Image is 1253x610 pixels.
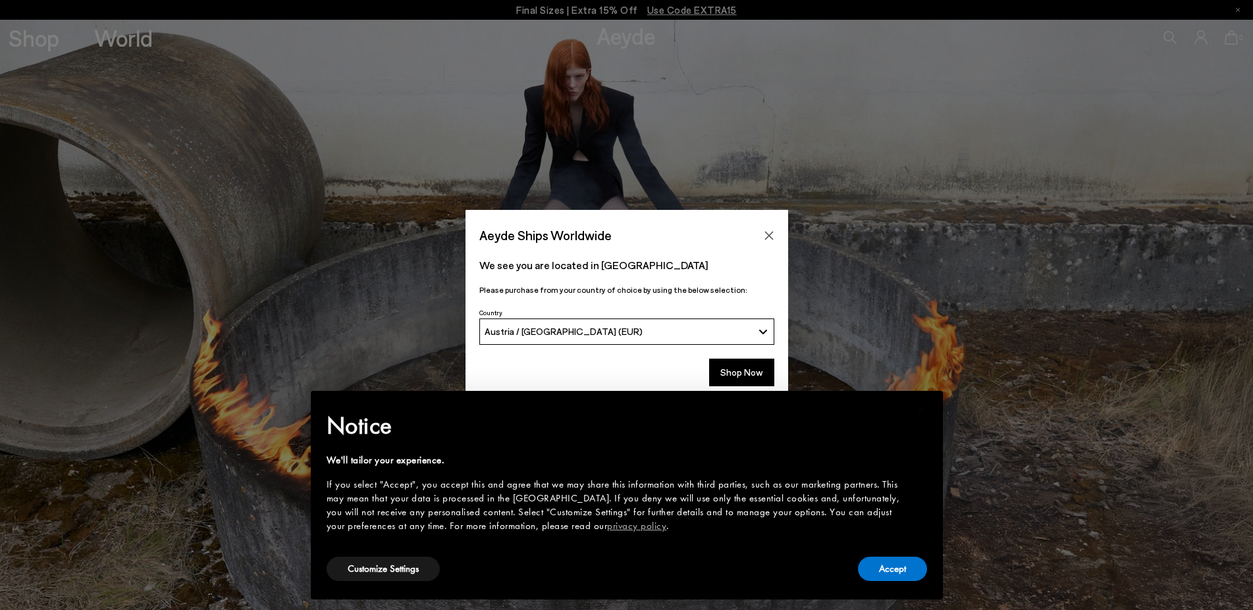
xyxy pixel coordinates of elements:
[607,519,666,532] a: privacy policy
[917,400,926,420] span: ×
[479,284,774,296] p: Please purchase from your country of choice by using the below selection:
[759,226,779,245] button: Close
[709,359,774,386] button: Shop Now
[327,453,906,467] div: We'll tailor your experience.
[479,224,612,247] span: Aeyde Ships Worldwide
[479,309,502,317] span: Country
[479,257,774,273] p: We see you are located in [GEOGRAPHIC_DATA]
[327,557,440,581] button: Customize Settings
[858,557,927,581] button: Accept
[327,478,906,533] div: If you select "Accept", you accept this and agree that we may share this information with third p...
[485,326,643,337] span: Austria / [GEOGRAPHIC_DATA] (EUR)
[327,409,906,443] h2: Notice
[906,395,938,426] button: Close this notice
